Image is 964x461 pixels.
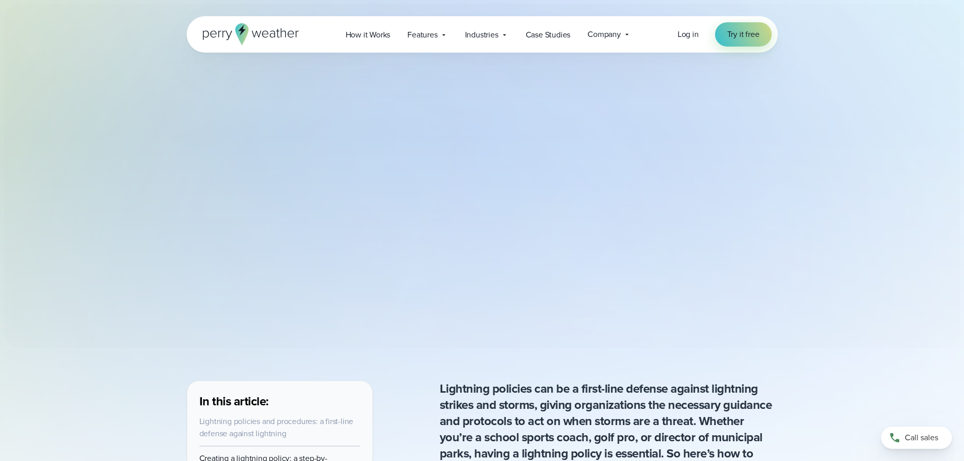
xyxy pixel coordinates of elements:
a: Try it free [715,22,772,47]
a: Case Studies [517,24,579,45]
span: Call sales [905,432,938,444]
span: Features [407,29,437,41]
a: How it Works [337,24,399,45]
span: Company [588,28,621,40]
span: How it Works [346,29,391,41]
span: Log in [678,28,699,40]
span: Case Studies [526,29,571,41]
span: Industries [465,29,498,41]
a: Lightning policies and procedures: a first-line defense against lightning [199,415,354,439]
h3: In this article: [199,393,360,409]
span: Try it free [727,28,760,40]
a: Log in [678,28,699,40]
a: Call sales [881,427,952,449]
